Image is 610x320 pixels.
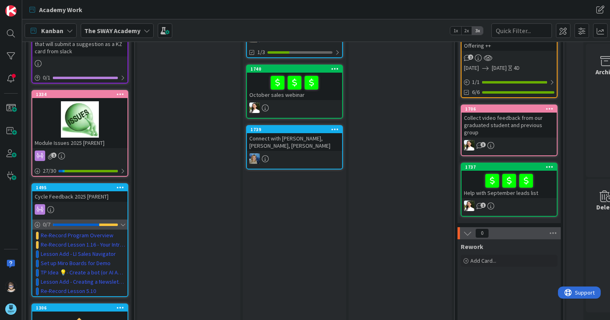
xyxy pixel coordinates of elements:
[32,91,127,98] div: 1334
[32,191,127,202] div: Cycle Feedback 2025 [PARENT]
[251,66,342,72] div: 1740
[41,231,113,240] a: Re-Record Program Overview
[32,304,127,312] div: 1306
[32,220,127,230] div: 0/7
[32,184,127,191] div: 1495
[32,166,127,176] div: 27/30
[41,268,125,277] a: TP Idea 💡- Create a bot (or AI Agent) that will submit a suggestion as a KZ card from slack
[514,64,520,72] div: 4D
[5,5,17,17] img: Visit kanbanzone.com
[32,31,127,56] div: TP Idea 💡- Create a bot (or AI Agent) that will submit a suggestion as a KZ card from slack
[251,127,342,132] div: 1739
[462,77,557,87] div: 1/1
[32,73,127,83] div: 0/1
[464,64,479,72] span: [DATE]
[51,153,56,158] span: 1
[43,167,56,175] span: 27 / 30
[249,153,260,164] img: MA
[461,27,472,35] span: 2x
[247,65,342,73] div: 1740
[41,241,125,249] a: Re-Record Lesson 1.16 - Your Intro Pitch
[32,91,127,148] div: 1334Module Issues 2025 [PARENT]
[32,184,127,202] div: 1495Cycle Feedback 2025 [PARENT]
[462,105,557,113] div: 1706
[39,5,82,15] span: Academy Work
[17,1,37,11] span: Support
[472,27,483,35] span: 3x
[462,171,557,198] div: Help with September leads list
[25,2,87,17] a: Academy Work
[41,26,63,36] span: Kanban
[247,73,342,100] div: October sales webinar
[461,243,483,251] span: Rework
[41,250,116,258] a: Lesson Add - LI Sales Navigator
[480,203,486,208] span: 1
[462,163,557,171] div: 1737
[41,287,96,295] a: Re-Record Lesson 5.10
[43,220,50,229] span: 0 / 7
[450,27,461,35] span: 1x
[32,138,127,148] div: Module Issues 2025 [PARENT]
[472,78,480,86] span: 1 / 1
[247,65,342,100] div: 1740October sales webinar
[464,201,474,211] img: AK
[462,163,557,198] div: 1737Help with September leads list
[36,92,127,97] div: 1334
[5,281,17,292] img: TP
[468,54,473,60] span: 2
[247,133,342,151] div: Connect with [PERSON_NAME], [PERSON_NAME], [PERSON_NAME]
[462,113,557,138] div: Collect video feedback from our graduated student and previous group
[475,228,489,238] span: 0
[465,106,557,112] div: 1706
[247,126,342,133] div: 1739
[480,142,486,147] span: 3
[462,201,557,211] div: AK
[36,185,127,190] div: 1495
[247,153,342,164] div: MA
[491,23,552,38] input: Quick Filter...
[464,140,474,151] img: AK
[462,33,557,51] div: Re-Package & Refresh Membership Offering ++
[5,303,17,315] img: avatar
[257,48,265,56] span: 1/3
[472,88,480,96] span: 6/6
[43,73,50,82] span: 0 / 1
[247,126,342,151] div: 1739Connect with [PERSON_NAME], [PERSON_NAME], [PERSON_NAME]
[462,140,557,151] div: AK
[36,305,127,311] div: 1306
[41,259,111,268] a: Set up Miro Boards for Demo
[84,27,140,35] b: The SWAY Academy
[247,102,342,113] div: AK
[465,164,557,170] div: 1737
[492,64,507,72] span: [DATE]
[462,105,557,138] div: 1706Collect video feedback from our graduated student and previous group
[470,257,496,264] span: Add Card...
[249,102,260,113] img: AK
[41,278,125,286] a: Lesson Add - Creating a Newsletter in LI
